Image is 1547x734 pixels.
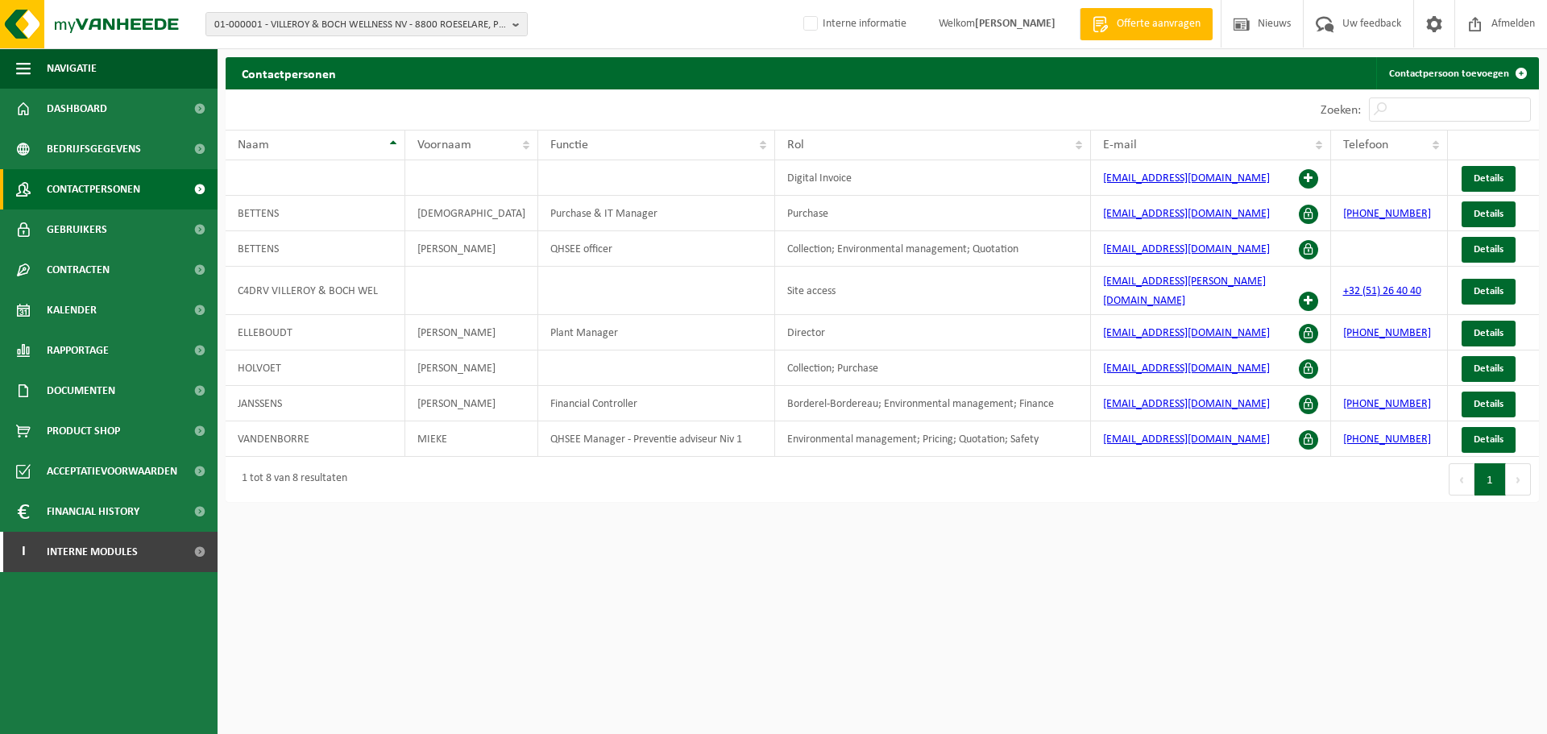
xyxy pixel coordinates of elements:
[405,386,538,421] td: [PERSON_NAME]
[47,250,110,290] span: Contracten
[1449,463,1474,496] button: Previous
[1474,328,1503,338] span: Details
[1113,16,1205,32] span: Offerte aanvragen
[538,196,775,231] td: Purchase & IT Manager
[1462,237,1516,263] a: Details
[405,421,538,457] td: MIEKE
[1321,104,1361,117] label: Zoeken:
[234,465,347,494] div: 1 tot 8 van 8 resultaten
[1103,433,1270,446] a: [EMAIL_ADDRESS][DOMAIN_NAME]
[47,330,109,371] span: Rapportage
[1080,8,1213,40] a: Offerte aanvragen
[538,421,775,457] td: QHSEE Manager - Preventie adviseur Niv 1
[1103,398,1270,410] a: [EMAIL_ADDRESS][DOMAIN_NAME]
[775,160,1092,196] td: Digital Invoice
[1462,427,1516,453] a: Details
[16,532,31,572] span: I
[1462,166,1516,192] a: Details
[975,18,1056,30] strong: [PERSON_NAME]
[1103,327,1270,339] a: [EMAIL_ADDRESS][DOMAIN_NAME]
[47,411,120,451] span: Product Shop
[1462,392,1516,417] a: Details
[205,12,528,36] button: 01-000001 - VILLEROY & BOCH WELLNESS NV - 8800 ROESELARE, POPULIERSTRAAT 1
[47,371,115,411] span: Documenten
[1474,434,1503,445] span: Details
[538,231,775,267] td: QHSEE officer
[1462,321,1516,346] a: Details
[1343,285,1421,297] a: +32 (51) 26 40 40
[405,231,538,267] td: [PERSON_NAME]
[775,196,1092,231] td: Purchase
[47,451,177,491] span: Acceptatievoorwaarden
[1343,398,1431,410] a: [PHONE_NUMBER]
[47,209,107,250] span: Gebruikers
[214,13,506,37] span: 01-000001 - VILLEROY & BOCH WELLNESS NV - 8800 ROESELARE, POPULIERSTRAAT 1
[47,48,97,89] span: Navigatie
[47,532,138,572] span: Interne modules
[226,57,352,89] h2: Contactpersonen
[775,386,1092,421] td: Borderel-Bordereau; Environmental management; Finance
[1376,57,1537,89] a: Contactpersoon toevoegen
[47,491,139,532] span: Financial History
[1506,463,1531,496] button: Next
[1474,286,1503,297] span: Details
[538,386,775,421] td: Financial Controller
[226,315,405,350] td: ELLEBOUDT
[226,350,405,386] td: HOLVOET
[405,196,538,231] td: [DEMOGRAPHIC_DATA]
[226,231,405,267] td: BETTENS
[1103,243,1270,255] a: [EMAIL_ADDRESS][DOMAIN_NAME]
[775,350,1092,386] td: Collection; Purchase
[775,421,1092,457] td: Environmental management; Pricing; Quotation; Safety
[47,129,141,169] span: Bedrijfsgegevens
[1343,327,1431,339] a: [PHONE_NUMBER]
[1103,172,1270,185] a: [EMAIL_ADDRESS][DOMAIN_NAME]
[226,386,405,421] td: JANSSENS
[1103,208,1270,220] a: [EMAIL_ADDRESS][DOMAIN_NAME]
[47,290,97,330] span: Kalender
[550,139,588,151] span: Functie
[1474,244,1503,255] span: Details
[238,139,269,151] span: Naam
[775,267,1092,315] td: Site access
[538,315,775,350] td: Plant Manager
[1343,433,1431,446] a: [PHONE_NUMBER]
[226,196,405,231] td: BETTENS
[1474,209,1503,219] span: Details
[800,12,906,36] label: Interne informatie
[1474,399,1503,409] span: Details
[226,421,405,457] td: VANDENBORRE
[1103,276,1266,307] a: [EMAIL_ADDRESS][PERSON_NAME][DOMAIN_NAME]
[1462,279,1516,305] a: Details
[1474,463,1506,496] button: 1
[1103,363,1270,375] a: [EMAIL_ADDRESS][DOMAIN_NAME]
[1462,356,1516,382] a: Details
[775,315,1092,350] td: Director
[1343,139,1388,151] span: Telefoon
[405,350,538,386] td: [PERSON_NAME]
[1343,208,1431,220] a: [PHONE_NUMBER]
[787,139,804,151] span: Rol
[1462,201,1516,227] a: Details
[1474,363,1503,374] span: Details
[775,231,1092,267] td: Collection; Environmental management; Quotation
[405,315,538,350] td: [PERSON_NAME]
[417,139,471,151] span: Voornaam
[1103,139,1137,151] span: E-mail
[226,267,405,315] td: C4DRV VILLEROY & BOCH WEL
[47,169,140,209] span: Contactpersonen
[47,89,107,129] span: Dashboard
[1474,173,1503,184] span: Details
